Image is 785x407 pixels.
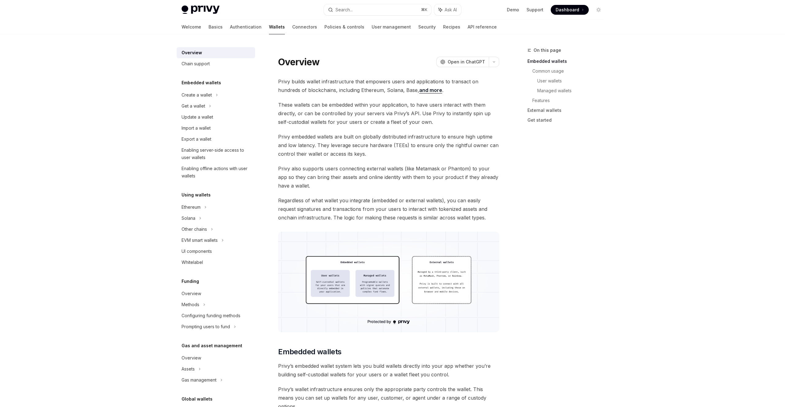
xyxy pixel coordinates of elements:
[278,347,341,357] span: Embedded wallets
[177,112,255,123] a: Update a wallet
[182,113,213,121] div: Update a wallet
[527,56,608,66] a: Embedded wallets
[182,79,221,86] h5: Embedded wallets
[278,164,499,190] span: Privy also supports users connecting external wallets (like Metamask or Phantom) to your app so t...
[177,47,255,58] a: Overview
[177,163,255,181] a: Enabling offline actions with user wallets
[527,115,608,125] a: Get started
[177,310,255,321] a: Configuring funding methods
[527,105,608,115] a: External wallets
[177,123,255,134] a: Import a wallet
[182,215,195,222] div: Solana
[434,4,461,15] button: Ask AI
[182,135,211,143] div: Export a wallet
[177,58,255,69] a: Chain support
[182,237,218,244] div: EVM smart wallets
[292,20,317,34] a: Connectors
[278,362,499,379] span: Privy’s embedded wallet system lets you build wallets directly into your app whether you’re build...
[436,57,489,67] button: Open in ChatGPT
[468,20,497,34] a: API reference
[537,86,608,96] a: Managed wallets
[534,47,561,54] span: On this page
[324,20,364,34] a: Policies & controls
[182,323,230,330] div: Prompting users to fund
[443,20,460,34] a: Recipes
[182,191,211,199] h5: Using wallets
[335,6,353,13] div: Search...
[182,203,201,211] div: Ethereum
[532,96,608,105] a: Features
[278,56,320,67] h1: Overview
[278,77,499,94] span: Privy builds wallet infrastructure that empowers users and applications to transact on hundreds o...
[209,20,223,34] a: Basics
[372,20,411,34] a: User management
[177,145,255,163] a: Enabling server-side access to user wallets
[182,395,213,403] h5: Global wallets
[177,288,255,299] a: Overview
[182,290,201,297] div: Overview
[182,248,212,255] div: UI components
[324,4,431,15] button: Search...⌘K
[182,20,201,34] a: Welcome
[419,87,442,93] a: and more
[182,342,242,349] h5: Gas and asset management
[182,226,207,233] div: Other chains
[182,49,202,56] div: Overview
[182,60,210,67] div: Chain support
[177,257,255,268] a: Whitelabel
[532,66,608,76] a: Common usage
[182,278,199,285] h5: Funding
[230,20,262,34] a: Authentication
[182,6,220,14] img: light logo
[278,232,499,332] img: images/walletoverview.png
[182,312,240,319] div: Configuring funding methods
[182,102,205,110] div: Get a wallet
[551,5,589,15] a: Dashboard
[269,20,285,34] a: Wallets
[182,124,211,132] div: Import a wallet
[594,5,603,15] button: Toggle dark mode
[278,101,499,126] span: These wallets can be embedded within your application, to have users interact with them directly,...
[418,20,436,34] a: Security
[507,7,519,13] a: Demo
[445,7,457,13] span: Ask AI
[182,146,251,161] div: Enabling server-side access to user wallets
[278,196,499,222] span: Regardless of what wallet you integrate (embedded or external wallets), you can easily request si...
[182,365,195,373] div: Assets
[177,246,255,257] a: UI components
[448,59,485,65] span: Open in ChatGPT
[556,7,579,13] span: Dashboard
[421,7,427,12] span: ⌘ K
[177,352,255,363] a: Overview
[182,91,212,99] div: Create a wallet
[537,76,608,86] a: User wallets
[527,7,543,13] a: Support
[182,301,199,308] div: Methods
[182,259,203,266] div: Whitelabel
[177,134,255,145] a: Export a wallet
[182,354,201,362] div: Overview
[278,132,499,158] span: Privy embedded wallets are built on globally distributed infrastructure to ensure high uptime and...
[182,165,251,180] div: Enabling offline actions with user wallets
[182,376,216,384] div: Gas management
